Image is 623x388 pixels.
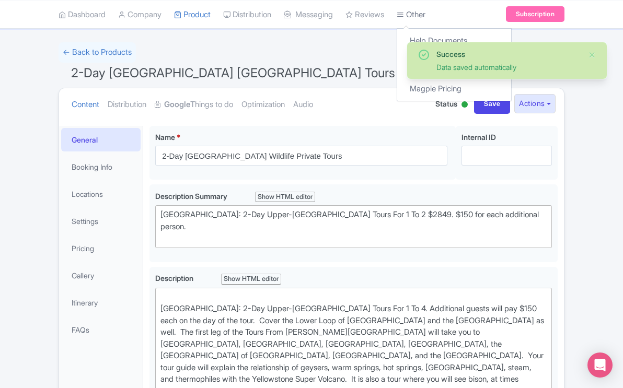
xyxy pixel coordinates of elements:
[397,33,511,49] a: Help Documents
[155,274,195,283] span: Description
[435,98,457,109] span: Status
[61,318,141,342] a: FAQs
[71,65,395,80] span: 2-Day [GEOGRAPHIC_DATA] [GEOGRAPHIC_DATA] Tours
[514,94,556,113] button: Actions
[436,49,580,60] div: Success
[155,192,229,201] span: Description Summary
[61,291,141,314] a: Itinerary
[474,94,511,114] input: Save
[108,88,146,121] a: Distribution
[61,237,141,260] a: Pricing
[61,182,141,206] a: Locations
[160,209,547,244] div: [GEOGRAPHIC_DATA]: 2-Day Upper-[GEOGRAPHIC_DATA] Tours For 1 To 2 $2849. $150 for each additional...
[293,88,313,121] a: Audio
[459,97,470,113] div: Active
[59,42,136,63] a: ← Back to Products
[588,49,596,61] button: Close
[241,88,285,121] a: Optimization
[462,133,496,142] span: Internal ID
[397,80,511,97] a: Magpie Pricing
[587,352,613,378] div: Open Intercom Messenger
[397,49,511,65] a: Connections
[506,6,564,22] a: Subscription
[61,264,141,287] a: Gallery
[436,62,580,73] div: Data saved automatically
[155,88,233,121] a: GoogleThings to do
[61,155,141,179] a: Booking Info
[61,209,141,233] a: Settings
[164,99,190,111] strong: Google
[61,128,141,151] a: General
[255,192,315,203] div: Show HTML editor
[155,133,175,142] span: Name
[72,88,99,121] a: Content
[397,65,511,81] a: View All Magpie Products
[221,274,281,285] div: Show HTML editor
